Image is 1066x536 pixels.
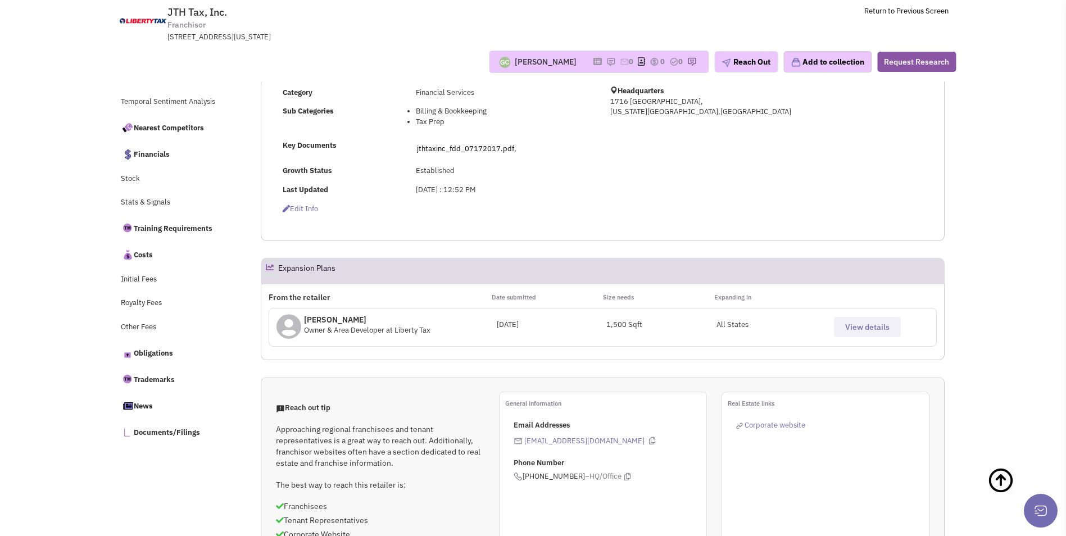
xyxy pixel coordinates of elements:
[283,140,337,150] b: Key Documents
[714,51,778,72] button: Reach Out
[115,394,238,417] a: News
[115,192,238,214] a: Stats & Signals
[669,57,678,66] img: TaskCount.png
[497,320,607,330] div: [DATE]
[492,292,603,303] p: Date submitted
[276,501,484,512] p: Franchisees
[606,320,716,330] div: 1,500 Sqft
[115,116,238,139] a: Nearest Competitors
[603,292,714,303] p: Size needs
[687,57,696,66] img: research-icon.png
[409,88,595,98] div: Financial Services
[620,57,629,66] img: icon-email-active-16.png
[115,216,238,240] a: Training Requirements
[167,19,206,31] span: Franchisor
[514,437,523,446] img: icon-email-active-16.png
[505,398,706,409] p: General information
[834,317,901,337] button: View details
[167,6,227,19] span: JTH Tax, Inc.
[650,57,659,66] img: icon-dealamount.png
[115,317,238,338] a: Other Fees
[736,420,805,430] a: Corporate website
[515,56,577,67] div: [PERSON_NAME]
[514,472,523,481] img: icon-phone.png
[524,436,645,446] a: [EMAIL_ADDRESS][DOMAIN_NAME]
[276,403,330,412] span: Reach out tip
[714,292,825,303] p: Expanding in
[276,479,484,490] p: The best way to reach this retailer is:
[660,57,665,66] span: 0
[283,185,328,194] b: Last Updated
[276,424,484,469] p: Approaching regional franchisees and tenant representatives is a great way to reach out. Addition...
[678,57,683,66] span: 0
[276,515,484,526] p: Tenant Representatives
[791,57,801,67] img: icon-collection-lavender.png
[783,51,872,72] button: Add to collection
[416,106,588,117] li: Billing & Bookkeeping
[585,471,622,482] span: –HQ/Office
[845,322,890,332] span: View details
[514,458,706,469] p: Phone Number
[278,258,335,283] h2: Expansion Plans
[736,423,743,429] img: reachlinkicon.png
[167,32,461,43] div: [STREET_ADDRESS][US_STATE]
[618,86,664,96] b: Headquarters
[283,106,334,116] b: Sub Categories
[610,97,874,117] p: 1716 [GEOGRAPHIC_DATA], [US_STATE][GEOGRAPHIC_DATA],[GEOGRAPHIC_DATA]
[409,166,595,176] div: Established
[864,6,949,16] a: Return to Previous Screen
[283,88,312,97] b: Category
[514,471,706,482] span: [PHONE_NUMBER]
[629,57,633,66] span: 0
[514,420,706,431] p: Email Addresses
[283,166,332,175] b: Growth Status
[115,169,238,190] a: Stock
[115,293,238,314] a: Royalty Fees
[417,144,516,153] a: jthtaxinc_fdd_07172017.pdf,
[728,398,929,409] p: Real Estate links
[269,292,491,303] p: From the retailer
[877,52,956,72] button: Request Research
[606,57,615,66] img: icon-note.png
[115,341,238,365] a: Obligations
[716,320,827,330] p: All States
[115,367,238,391] a: Trademarks
[745,420,805,430] span: Corporate website
[115,420,238,444] a: Documents/Filings
[987,456,1044,529] a: Back To Top
[722,58,731,67] img: plane.png
[283,204,318,214] span: Edit info
[304,325,430,335] span: Owner & Area Developer at Liberty Tax
[409,185,595,196] div: [DATE] : 12:52 PM
[115,142,238,166] a: Financials
[304,314,430,325] p: [PERSON_NAME]
[115,92,238,113] a: Temporal Sentiment Analysis
[115,243,238,266] a: Costs
[115,269,238,290] a: Initial Fees
[416,117,588,128] li: Tax Prep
